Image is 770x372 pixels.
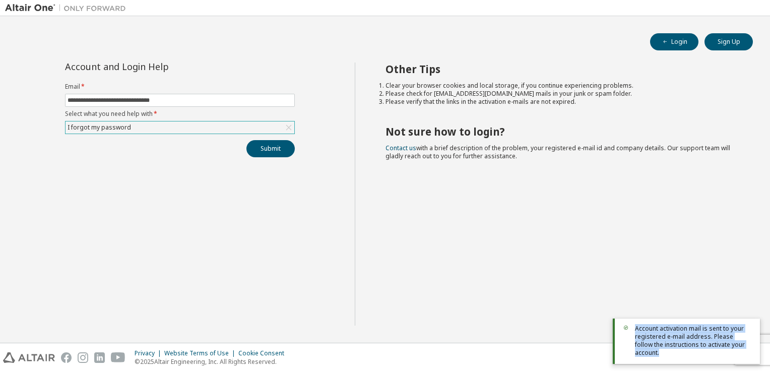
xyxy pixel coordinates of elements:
span: with a brief description of the problem, your registered e-mail id and company details. Our suppo... [386,144,730,160]
div: Account and Login Help [65,63,249,71]
h2: Other Tips [386,63,735,76]
h2: Not sure how to login? [386,125,735,138]
div: I forgot my password [66,122,133,133]
img: youtube.svg [111,352,125,363]
button: Submit [246,140,295,157]
li: Please verify that the links in the activation e-mails are not expired. [386,98,735,106]
button: Sign Up [704,33,753,50]
div: Privacy [135,349,164,357]
p: © 2025 Altair Engineering, Inc. All Rights Reserved. [135,357,290,366]
div: I forgot my password [66,121,294,134]
img: Altair One [5,3,131,13]
div: Website Terms of Use [164,349,238,357]
li: Please check for [EMAIL_ADDRESS][DOMAIN_NAME] mails in your junk or spam folder. [386,90,735,98]
label: Email [65,83,295,91]
li: Clear your browser cookies and local storage, if you continue experiencing problems. [386,82,735,90]
a: Contact us [386,144,416,152]
img: linkedin.svg [94,352,105,363]
label: Select what you need help with [65,110,295,118]
img: instagram.svg [78,352,88,363]
img: altair_logo.svg [3,352,55,363]
img: facebook.svg [61,352,72,363]
div: Cookie Consent [238,349,290,357]
span: Account activation mail is sent to your registered e-mail address. Please follow the instructions... [635,325,752,357]
button: Login [650,33,698,50]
